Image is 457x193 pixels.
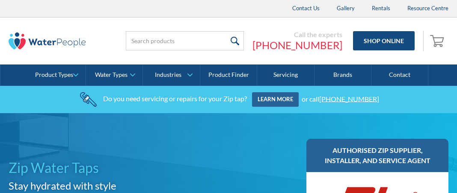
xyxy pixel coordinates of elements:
[315,145,440,166] h3: Authorised Zip supplier, installer, and service agent
[155,71,181,79] div: Industries
[252,39,342,52] a: [PHONE_NUMBER]
[252,92,299,107] a: Learn more
[257,64,314,86] a: Servicing
[319,94,379,102] a: [PHONE_NUMBER]
[35,71,73,79] div: Product Types
[302,94,379,102] div: or call
[315,64,371,86] a: Brands
[371,64,428,86] a: Contact
[353,31,415,50] a: Shop Online
[9,158,225,178] h1: Zip Water Taps
[200,64,257,86] a: Product Finder
[95,71,128,79] div: Water Types
[29,64,86,86] a: Product Types
[428,31,448,51] a: Open empty cart
[126,31,244,50] input: Search products
[9,32,86,50] img: The Water People
[430,34,446,47] img: shopping cart
[103,94,247,102] div: Do you need servicing or repairs for your Zip tap?
[252,30,342,39] div: Call the experts
[86,64,142,86] a: Water Types
[143,64,199,86] a: Industries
